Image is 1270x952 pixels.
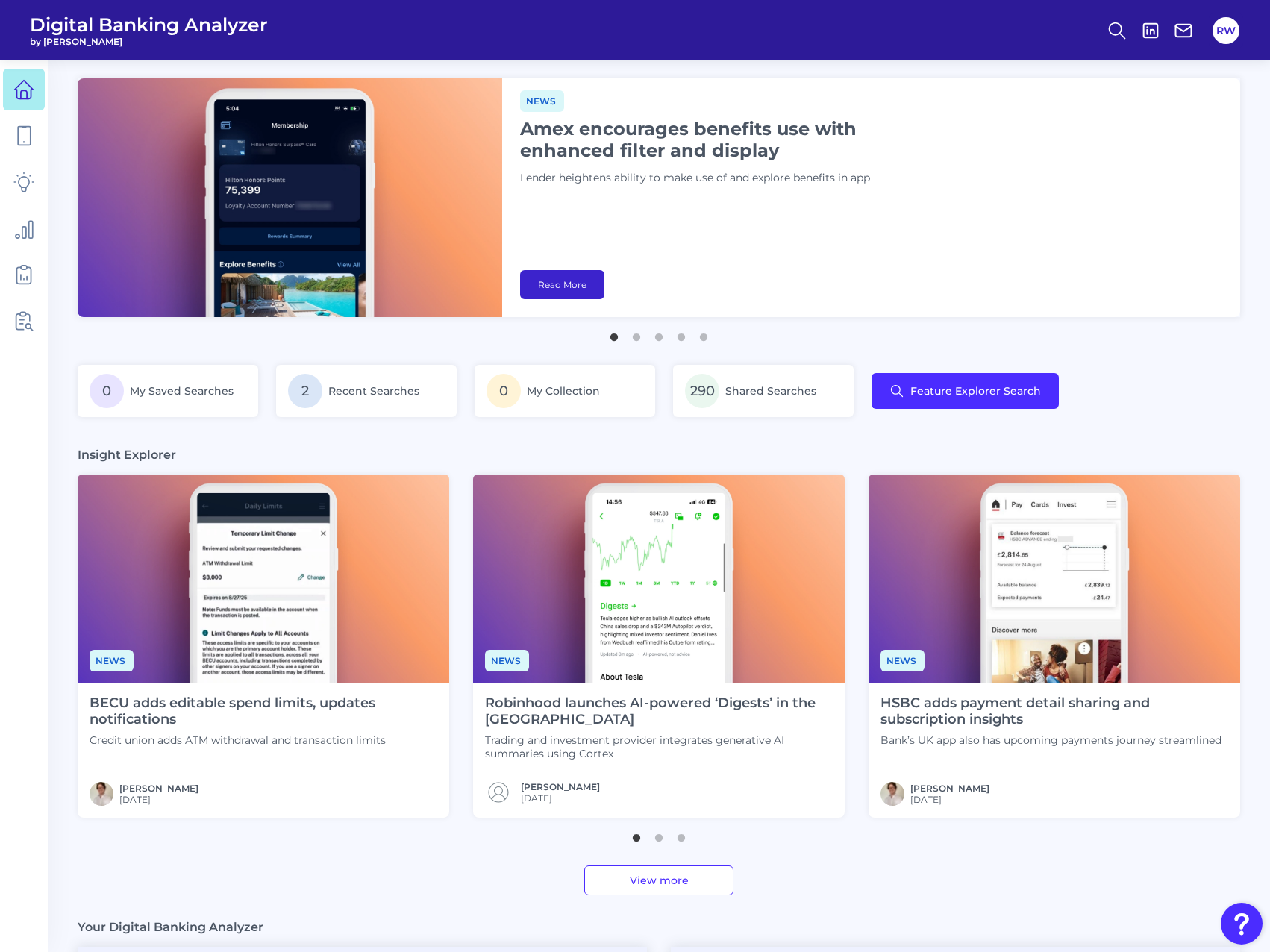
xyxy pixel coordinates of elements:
span: News [485,650,529,671]
h3: Insight Explorer [78,447,176,463]
a: 2Recent Searches [276,365,457,417]
a: View more [584,865,733,895]
span: by [PERSON_NAME] [30,36,268,47]
button: 4 [674,326,689,341]
span: 0 [487,374,521,408]
button: 3 [674,827,689,842]
button: 1 [607,326,622,341]
a: News [90,653,134,667]
span: Digital Banking Analyzer [30,13,268,36]
p: Credit union adds ATM withdrawal and transaction limits [90,733,437,747]
span: My Collection [527,384,600,398]
span: [DATE] [521,792,600,804]
span: 2 [288,374,322,408]
h4: HSBC adds payment detail sharing and subscription insights [880,695,1228,727]
span: News [880,650,925,671]
img: MIchael McCaw [90,782,113,806]
a: [PERSON_NAME] [910,783,989,794]
button: 2 [651,827,666,842]
img: News - Phone.png [869,475,1240,683]
span: News [90,650,134,671]
button: RW [1213,17,1239,44]
button: 2 [629,326,644,341]
span: Feature Explorer Search [910,385,1041,397]
h3: Your Digital Banking Analyzer [78,919,263,935]
a: 0My Collection [475,365,655,417]
button: Open Resource Center [1221,903,1263,945]
button: 1 [629,827,644,842]
span: Recent Searches [328,384,419,398]
a: News [880,653,925,667]
p: Trading and investment provider integrates generative AI summaries using Cortex [485,733,833,760]
img: News - Phone (2).png [78,475,449,683]
span: [DATE] [910,794,989,805]
span: My Saved Searches [130,384,234,398]
img: MIchael McCaw [880,782,904,806]
p: Lender heightens ability to make use of and explore benefits in app [520,170,893,187]
span: News [520,90,564,112]
a: News [520,93,564,107]
span: 290 [685,374,719,408]
a: [PERSON_NAME] [119,783,198,794]
a: Read More [520,270,604,299]
button: Feature Explorer Search [872,373,1059,409]
h1: Amex encourages benefits use with enhanced filter and display [520,118,893,161]
a: [PERSON_NAME] [521,781,600,792]
img: bannerImg [78,78,502,317]
h4: Robinhood launches AI-powered ‘Digests’ in the [GEOGRAPHIC_DATA] [485,695,833,727]
img: News - Phone (1).png [473,475,845,683]
button: 5 [696,326,711,341]
span: [DATE] [119,794,198,805]
a: News [485,653,529,667]
a: 290Shared Searches [673,365,854,417]
button: 3 [651,326,666,341]
a: 0My Saved Searches [78,365,258,417]
span: 0 [90,374,124,408]
span: Shared Searches [725,384,816,398]
p: Bank’s UK app also has upcoming payments journey streamlined [880,733,1228,747]
h4: BECU adds editable spend limits, updates notifications [90,695,437,727]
